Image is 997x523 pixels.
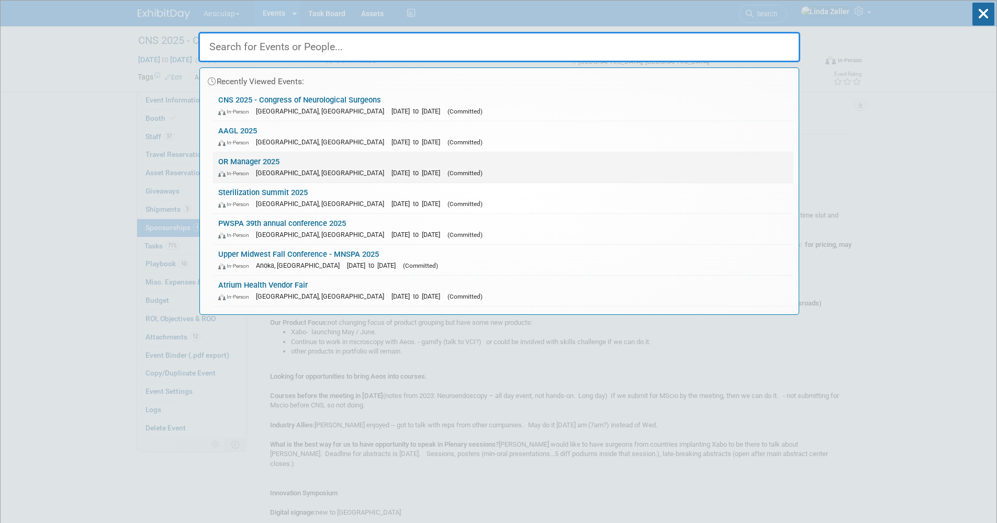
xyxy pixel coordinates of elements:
span: (Committed) [447,139,483,146]
span: (Committed) [447,108,483,115]
span: (Committed) [403,262,438,269]
span: In-Person [218,170,254,177]
span: [DATE] to [DATE] [391,169,445,177]
span: Anoka, [GEOGRAPHIC_DATA] [256,261,345,269]
span: (Committed) [447,293,483,300]
a: OR Manager 2025 In-Person [GEOGRAPHIC_DATA], [GEOGRAPHIC_DATA] [DATE] to [DATE] (Committed) [213,152,793,183]
span: [GEOGRAPHIC_DATA], [GEOGRAPHIC_DATA] [256,107,389,115]
span: In-Person [218,293,254,300]
a: Atrium Health Vendor Fair In-Person [GEOGRAPHIC_DATA], [GEOGRAPHIC_DATA] [DATE] to [DATE] (Commit... [213,276,793,306]
input: Search for Events or People... [198,32,800,62]
span: [DATE] to [DATE] [391,107,445,115]
span: [GEOGRAPHIC_DATA], [GEOGRAPHIC_DATA] [256,200,389,208]
span: In-Person [218,201,254,208]
span: In-Person [218,139,254,146]
span: [GEOGRAPHIC_DATA], [GEOGRAPHIC_DATA] [256,231,389,238]
div: Recently Viewed Events: [205,68,793,90]
a: AAGL 2025 In-Person [GEOGRAPHIC_DATA], [GEOGRAPHIC_DATA] [DATE] to [DATE] (Committed) [213,121,793,152]
span: [DATE] to [DATE] [391,138,445,146]
span: [DATE] to [DATE] [391,292,445,300]
a: Upper Midwest Fall Conference - MNSPA 2025 In-Person Anoka, [GEOGRAPHIC_DATA] [DATE] to [DATE] (C... [213,245,793,275]
span: (Committed) [447,200,483,208]
span: [GEOGRAPHIC_DATA], [GEOGRAPHIC_DATA] [256,138,389,146]
span: (Committed) [447,231,483,238]
span: In-Person [218,232,254,238]
span: [DATE] to [DATE] [347,261,401,269]
a: PWSPA 39th annual conference 2025 In-Person [GEOGRAPHIC_DATA], [GEOGRAPHIC_DATA] [DATE] to [DATE]... [213,214,793,244]
span: [DATE] to [DATE] [391,231,445,238]
span: (Committed) [447,169,483,177]
span: [GEOGRAPHIC_DATA], [GEOGRAPHIC_DATA] [256,169,389,177]
span: [GEOGRAPHIC_DATA], [GEOGRAPHIC_DATA] [256,292,389,300]
span: [DATE] to [DATE] [391,200,445,208]
a: Sterilization Summit 2025 In-Person [GEOGRAPHIC_DATA], [GEOGRAPHIC_DATA] [DATE] to [DATE] (Commit... [213,183,793,213]
span: In-Person [218,263,254,269]
a: CNS 2025 - Congress of Neurological Surgeons In-Person [GEOGRAPHIC_DATA], [GEOGRAPHIC_DATA] [DATE... [213,90,793,121]
span: In-Person [218,108,254,115]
